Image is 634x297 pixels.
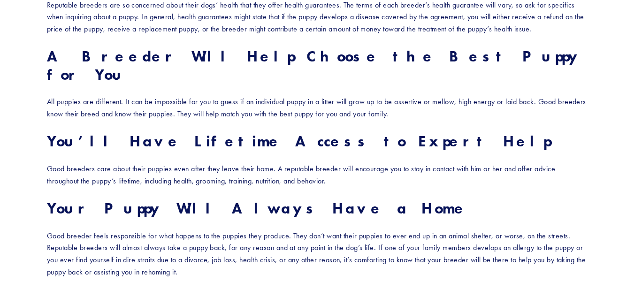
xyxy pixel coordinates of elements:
[47,163,587,187] p: Good breeders care about their puppies even after they leave their home. A reputable breeder will...
[47,199,468,217] strong: Your Puppy Will Always Have a Home
[47,230,587,278] p: Good breeder feels responsible for what happens to the puppies they produce. They don’t want thei...
[47,47,595,83] strong: A Breeder Will Help Choose the Best Puppy for You
[47,96,587,120] p: All puppies are different. It can be impossible for you to guess if an individual puppy in a litt...
[47,132,550,150] strong: You’ll Have Lifetime Access to Expert Help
